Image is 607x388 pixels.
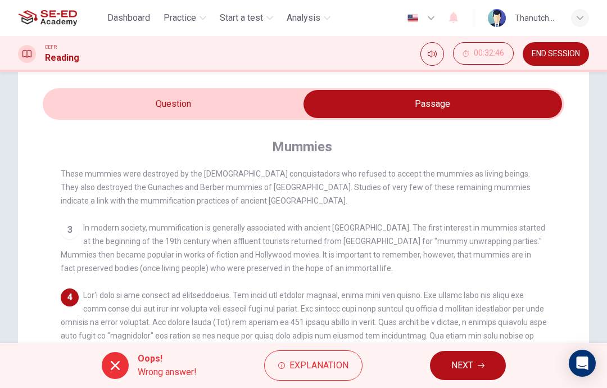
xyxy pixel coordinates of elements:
img: en [406,14,420,22]
button: 00:32:46 [453,42,514,65]
h4: Mummies [272,138,332,156]
button: Dashboard [103,8,155,28]
button: Explanation [264,350,363,381]
span: In modern society, mummification is generally associated with ancient [GEOGRAPHIC_DATA]. The firs... [61,223,545,273]
div: Open Intercom Messenger [569,350,596,377]
span: 00:32:46 [474,49,504,58]
img: Profile picture [488,9,506,27]
span: Explanation [289,358,348,373]
button: NEXT [430,351,506,380]
span: Practice [164,11,196,25]
button: END SESSION [523,42,589,66]
span: CEFR [45,43,57,51]
button: Analysis [282,8,335,28]
span: Start a test [220,11,263,25]
div: Thanutchaphon Butdee [515,11,558,25]
span: Analysis [287,11,320,25]
h1: Reading [45,51,79,65]
span: NEXT [451,358,473,373]
span: Wrong answer! [138,366,197,379]
span: Dashboard [107,11,150,25]
button: Practice [159,8,211,28]
div: 3 [61,221,79,239]
a: SE-ED Academy logo [18,7,103,29]
img: SE-ED Academy logo [18,7,77,29]
span: Oops! [138,352,197,366]
div: Mute [420,42,444,66]
div: Hide [453,42,514,66]
div: 4 [61,288,79,306]
button: Start a test [215,8,278,28]
span: END SESSION [532,49,580,58]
